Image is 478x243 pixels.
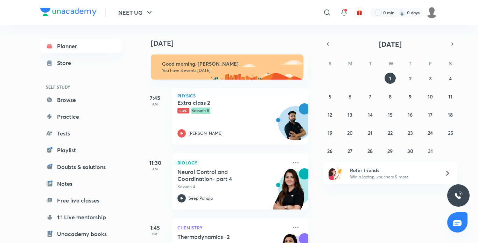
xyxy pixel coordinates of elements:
[141,159,169,167] h5: 11:30
[151,54,303,80] img: morning
[385,145,396,156] button: October 29, 2025
[324,145,336,156] button: October 26, 2025
[329,166,343,180] img: referral
[428,148,433,154] abbr: October 31, 2025
[385,73,396,84] button: October 1, 2025
[425,91,436,102] button: October 10, 2025
[347,148,352,154] abbr: October 27, 2025
[369,93,371,100] abbr: October 7, 2025
[445,91,456,102] button: October 11, 2025
[368,111,373,118] abbr: October 14, 2025
[454,191,463,200] img: ttu
[407,148,413,154] abbr: October 30, 2025
[344,127,356,138] button: October 20, 2025
[177,159,287,167] p: Biology
[57,59,75,67] div: Store
[141,232,169,236] p: PM
[389,75,391,82] abbr: October 1, 2025
[40,143,121,157] a: Playlist
[429,75,432,82] abbr: October 3, 2025
[385,127,396,138] button: October 22, 2025
[405,127,416,138] button: October 23, 2025
[448,111,453,118] abbr: October 18, 2025
[347,130,353,136] abbr: October 20, 2025
[141,223,169,232] h5: 1:45
[177,94,303,98] p: Physics
[177,184,287,190] p: Session 4
[356,9,363,16] img: avatar
[162,61,297,67] h6: Good morning, [PERSON_NAME]
[177,108,189,113] span: Live
[448,130,453,136] abbr: October 25, 2025
[405,109,416,120] button: October 16, 2025
[350,167,436,174] h6: Refer friends
[114,6,158,20] button: NEET UG
[354,7,365,18] button: avatar
[445,127,456,138] button: October 25, 2025
[445,109,456,120] button: October 18, 2025
[40,177,121,191] a: Notes
[329,60,331,67] abbr: Sunday
[409,60,412,67] abbr: Thursday
[365,127,376,138] button: October 21, 2025
[385,109,396,120] button: October 15, 2025
[405,73,416,84] button: October 2, 2025
[40,126,121,140] a: Tests
[388,130,393,136] abbr: October 22, 2025
[449,75,452,82] abbr: October 4, 2025
[349,93,351,100] abbr: October 6, 2025
[368,130,372,136] abbr: October 21, 2025
[328,111,332,118] abbr: October 12, 2025
[448,93,452,100] abbr: October 11, 2025
[177,99,265,106] h5: Extra class 2
[369,60,372,67] abbr: Tuesday
[367,148,373,154] abbr: October 28, 2025
[347,111,352,118] abbr: October 13, 2025
[324,91,336,102] button: October 5, 2025
[151,39,315,47] h4: [DATE]
[348,60,352,67] abbr: Monday
[385,91,396,102] button: October 8, 2025
[40,8,97,16] img: Company Logo
[177,233,265,240] h5: Thermodynamics -2
[350,174,436,180] p: Win a laptop, vouchers & more
[428,111,433,118] abbr: October 17, 2025
[189,130,223,137] p: [PERSON_NAME]
[324,109,336,120] button: October 12, 2025
[344,91,356,102] button: October 6, 2025
[162,68,297,73] p: You have 3 events [DATE]
[327,148,332,154] abbr: October 26, 2025
[365,91,376,102] button: October 7, 2025
[425,145,436,156] button: October 31, 2025
[40,210,121,224] a: 1:1 Live mentorship
[141,167,169,171] p: AM
[387,148,393,154] abbr: October 29, 2025
[388,111,393,118] abbr: October 15, 2025
[40,227,121,241] a: Unacademy books
[328,130,332,136] abbr: October 19, 2025
[40,8,97,18] a: Company Logo
[177,223,287,232] p: Chemistry
[189,195,213,201] p: Seep Pahuja
[141,94,169,102] h5: 7:45
[365,145,376,156] button: October 28, 2025
[40,193,121,207] a: Free live classes
[399,9,406,16] img: streak
[426,7,438,19] img: Barsha Singh
[344,145,356,156] button: October 27, 2025
[40,160,121,174] a: Doubts & solutions
[425,73,436,84] button: October 3, 2025
[449,60,452,67] abbr: Saturday
[425,109,436,120] button: October 17, 2025
[379,39,402,49] span: [DATE]
[409,93,412,100] abbr: October 9, 2025
[279,110,312,143] img: Avatar
[40,93,121,107] a: Browse
[40,39,121,53] a: Planner
[324,127,336,138] button: October 19, 2025
[40,56,121,70] a: Store
[445,73,456,84] button: October 4, 2025
[270,168,308,216] img: unacademy
[428,93,433,100] abbr: October 10, 2025
[405,145,416,156] button: October 30, 2025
